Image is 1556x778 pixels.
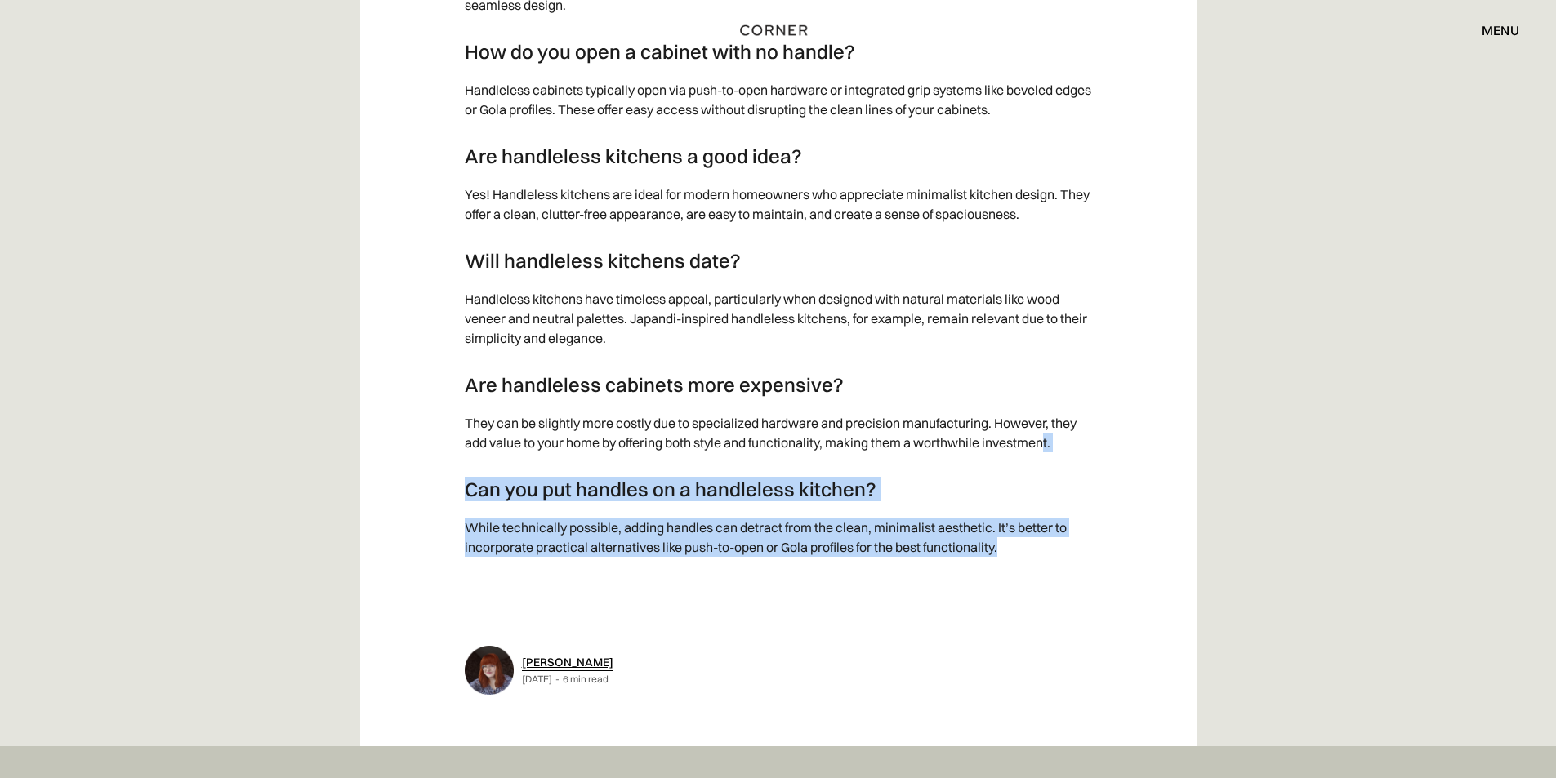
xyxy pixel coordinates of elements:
h3: Can you put handles on a handleless kitchen? [465,477,1092,501]
div: - [555,673,560,686]
p: They can be slightly more costly due to specialized hardware and precision manufacturing. However... [465,405,1092,460]
h3: Are handleless cabinets more expensive? [465,372,1092,397]
div: [DATE] [522,673,552,686]
a: home [720,20,836,41]
h3: Are handleless kitchens a good idea? [465,144,1092,168]
div: menu [1482,24,1519,37]
div: 6 min read [563,673,609,686]
p: ‍ [465,565,1092,601]
p: Handleless kitchens have timeless appeal, particularly when designed with natural materials like ... [465,281,1092,356]
p: Handleless cabinets typically open via push-to-open hardware or integrated grip systems like beve... [465,72,1092,127]
div: menu [1465,16,1519,44]
p: While technically possible, adding handles can detract from the clean, minimalist aesthetic. It’s... [465,509,1092,565]
p: Yes! Handleless kitchens are ideal for modern homeowners who appreciate minimalist kitchen design... [465,176,1092,232]
h3: Will handleless kitchens date? [465,248,1092,273]
a: [PERSON_NAME] [522,655,613,669]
